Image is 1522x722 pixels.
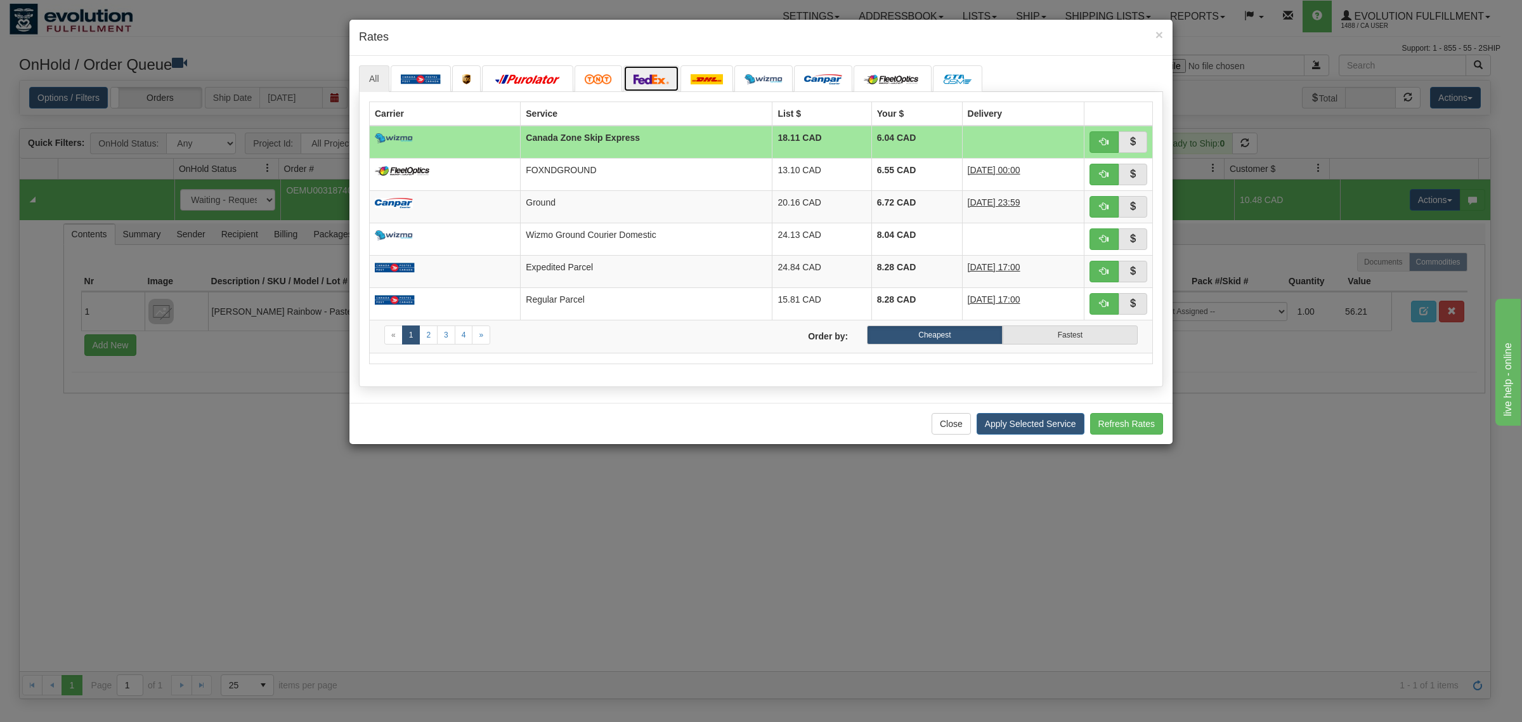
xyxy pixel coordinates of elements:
[521,190,772,223] td: Ground
[402,325,420,345] a: 1
[359,65,389,92] a: All
[968,262,1020,272] span: [DATE] 17:00
[455,325,473,345] a: 4
[437,325,455,345] a: 3
[871,126,962,159] td: 6.04 CAD
[375,295,415,305] img: Canada_post.png
[871,223,962,255] td: 8.04 CAD
[761,325,857,343] label: Order by:
[745,74,783,84] img: wizmo.png
[634,74,669,84] img: FedEx.png
[968,165,1020,175] span: [DATE] 00:00
[932,413,971,435] button: Close
[1003,325,1138,345] label: Fastest
[871,255,962,287] td: 8.28 CAD
[804,74,842,84] img: campar.png
[492,74,563,84] img: purolator.png
[772,158,871,190] td: 13.10 CAD
[521,102,772,126] th: Service
[772,223,871,255] td: 24.13 CAD
[472,325,490,345] a: Next
[962,102,1084,126] th: Delivery
[1493,296,1521,426] iframe: chat widget
[864,74,921,84] img: CarrierLogo_10182.png
[370,102,521,126] th: Carrier
[1155,27,1163,42] span: ×
[772,190,871,223] td: 20.16 CAD
[375,263,415,273] img: Canada_post.png
[772,255,871,287] td: 24.84 CAD
[521,287,772,320] td: Regular Parcel
[1090,413,1163,435] button: Refresh Rates
[962,158,1084,190] td: 1 Day
[871,287,962,320] td: 8.28 CAD
[691,74,723,84] img: dhl.png
[521,158,772,190] td: FOXNDGROUND
[462,74,471,84] img: ups.png
[968,197,1020,207] span: [DATE] 23:59
[962,190,1084,223] td: 1 Day
[943,74,972,84] img: CarrierLogo_10191.png
[391,331,396,339] span: «
[521,126,772,159] td: Canada Zone Skip Express
[962,255,1084,287] td: 1 Day
[867,325,1002,345] label: Cheapest
[10,8,117,23] div: live help - online
[521,223,772,255] td: Wizmo Ground Courier Domestic
[772,102,871,126] th: List $
[375,230,413,240] img: wizmo.png
[375,133,413,143] img: wizmo.png
[384,325,403,345] a: Previous
[1155,28,1163,41] button: Close
[968,294,1020,305] span: [DATE] 17:00
[772,287,871,320] td: 15.81 CAD
[585,74,612,84] img: tnt.png
[401,74,441,84] img: Canada_post.png
[479,331,483,339] span: »
[521,255,772,287] td: Expedited Parcel
[962,287,1084,320] td: 2 Days
[375,198,413,208] img: campar.png
[871,158,962,190] td: 6.55 CAD
[977,413,1084,435] button: Apply Selected Service
[871,190,962,223] td: 6.72 CAD
[375,166,433,176] img: CarrierLogo_10182.png
[772,126,871,159] td: 18.11 CAD
[871,102,962,126] th: Your $
[359,29,1163,46] h4: Rates
[419,325,438,345] a: 2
